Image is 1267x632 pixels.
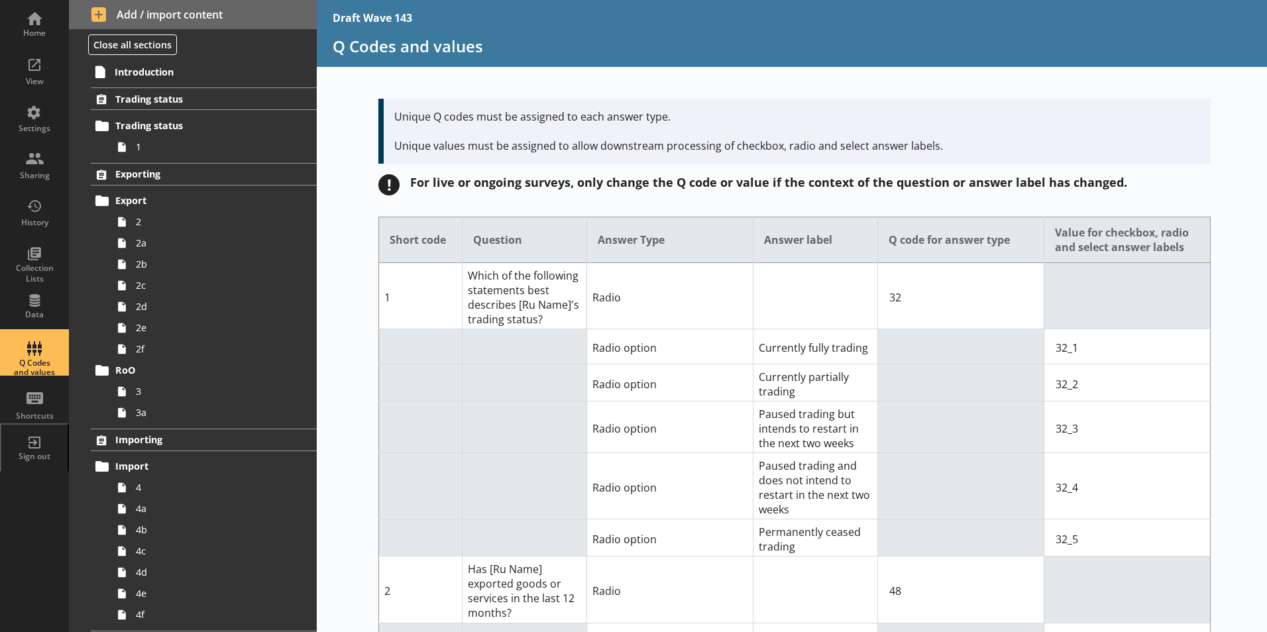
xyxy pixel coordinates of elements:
[586,217,753,263] th: Answer Type
[115,93,278,105] span: Trading status
[115,66,278,78] span: Introduction
[69,429,317,625] li: ImportingImport44a4b4c4d4e4f
[379,217,463,263] th: Short code
[88,34,177,55] button: Close all sections
[136,342,283,355] span: 2f
[136,587,283,600] span: 4e
[883,578,1038,604] input: QCode input field
[1050,415,1205,442] input: Option Value input field
[379,556,463,623] td: 2
[136,140,283,153] span: 1
[11,170,58,181] div: Sharing
[11,76,58,87] div: View
[111,583,317,604] a: 4e
[111,339,317,360] a: 2f
[115,119,278,132] span: Trading status
[111,317,317,339] a: 2e
[753,329,877,364] td: Currently fully trading
[410,174,1127,190] div: For live or ongoing surveys, only change the Q code or value if the context of the question or an...
[11,123,58,134] div: Settings
[97,115,317,158] li: Trading status1
[753,452,877,519] td: Paused trading and does not intend to restart in the next two weeks
[136,321,283,334] span: 2e
[91,360,317,381] a: RoO
[69,87,317,157] li: Trading statusTrading status1
[115,460,278,472] span: Import
[586,364,753,401] td: Radio option
[586,263,753,329] td: Radio
[91,429,317,451] a: Importing
[111,296,317,317] a: 2d
[136,237,283,249] span: 2a
[136,300,283,313] span: 2d
[1050,474,1205,501] input: Option Value input field
[111,604,317,625] a: 4f
[111,477,317,498] a: 4
[1050,335,1205,361] input: Option Value input field
[1044,217,1211,263] th: Value for checkbox, radio and select answer labels
[136,481,283,494] span: 4
[136,258,283,270] span: 2b
[136,502,283,515] span: 4a
[586,519,753,556] td: Radio option
[1050,526,1205,553] input: Option Value input field
[111,136,317,158] a: 1
[111,254,317,275] a: 2b
[97,456,317,625] li: Import44a4b4c4d4e4f
[111,211,317,233] a: 2
[136,566,283,578] span: 4d
[115,433,278,446] span: Importing
[11,451,58,462] div: Sign out
[111,562,317,583] a: 4d
[11,411,58,421] div: Shortcuts
[97,360,317,423] li: RoO33a
[69,163,317,423] li: ExportingExport22a2b2c2d2e2fRoO33a
[136,523,283,536] span: 4b
[379,263,463,329] td: 1
[753,364,877,401] td: Currently partially trading
[878,217,1044,263] th: Q code for answer type
[753,519,877,556] td: Permanently ceased trading
[586,556,753,623] td: Radio
[115,168,278,180] span: Exporting
[394,109,1200,153] p: Unique Q codes must be assigned to each answer type. Unique values must be assigned to allow down...
[136,406,283,419] span: 3a
[333,11,412,25] div: Draft Wave 143
[753,217,877,263] th: Answer label
[333,36,1251,56] h1: Q Codes and values
[586,329,753,364] td: Radio option
[97,190,317,360] li: Export22a2b2c2d2e2f
[378,174,400,195] div: !
[11,309,58,320] div: Data
[136,215,283,228] span: 2
[136,279,283,291] span: 2c
[91,115,317,136] a: Trading status
[111,519,317,541] a: 4b
[11,28,58,38] div: Home
[111,233,317,254] a: 2a
[111,275,317,296] a: 2c
[91,87,317,110] a: Trading status
[115,194,278,207] span: Export
[91,456,317,477] a: Import
[111,381,317,402] a: 3
[91,7,295,22] span: Add / import content
[90,61,317,82] a: Introduction
[91,163,317,185] a: Exporting
[111,402,317,423] a: 3a
[753,401,877,452] td: Paused trading but intends to restart in the next two weeks
[11,358,58,378] div: Q Codes and values
[115,364,278,376] span: RoO
[136,608,283,621] span: 4f
[11,263,58,284] div: Collection Lists
[586,401,753,452] td: Radio option
[462,217,586,263] th: Question
[1050,371,1205,397] input: Option Value input field
[883,284,1038,311] input: QCode input field
[91,190,317,211] a: Export
[586,452,753,519] td: Radio option
[462,263,586,329] td: Which of the following statements best describes [Ru Name]'s trading status?
[111,498,317,519] a: 4a
[136,385,283,397] span: 3
[111,541,317,562] a: 4c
